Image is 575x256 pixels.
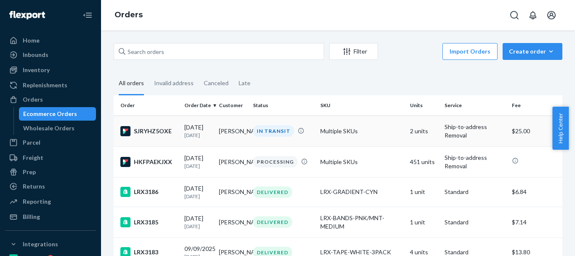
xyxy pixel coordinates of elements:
td: Ship-to-address Removal [441,116,508,146]
button: Open Search Box [506,7,523,24]
td: 1 unit [407,207,441,237]
th: Service [441,95,508,116]
div: LRX3185 [120,217,178,227]
th: Status [250,95,317,116]
ol: breadcrumbs [108,3,149,27]
td: $7.14 [508,207,562,237]
td: [PERSON_NAME] [216,207,250,237]
button: Integrations [5,237,96,251]
p: [DATE] [184,162,212,170]
p: Standard [445,188,505,196]
div: [DATE] [184,214,212,230]
a: Inventory [5,63,96,77]
a: Orders [114,10,143,19]
a: Replenishments [5,78,96,92]
div: Inbounds [23,51,48,59]
div: Integrations [23,240,58,248]
input: Search orders [114,43,324,60]
div: Returns [23,182,45,191]
th: Units [407,95,441,116]
div: Billing [23,213,40,221]
div: IN TRANSIT [253,125,294,137]
td: [PERSON_NAME] [216,177,250,207]
p: Standard [445,218,505,226]
div: PROCESSING [253,156,298,167]
button: Help Center [552,107,569,150]
a: Reporting [5,195,96,208]
p: [DATE] [184,223,212,230]
a: Billing [5,210,96,224]
p: [DATE] [184,193,212,200]
button: Open account menu [543,7,560,24]
div: Late [239,72,250,94]
div: DELIVERED [253,216,292,228]
button: Import Orders [442,43,498,60]
div: Filter [330,47,378,56]
div: DELIVERED [253,186,292,198]
div: HKFPAEKJXX [120,157,178,167]
div: LRX-GRADIENT-CYN [320,188,403,196]
td: Multiple SKUs [317,116,407,146]
div: Invalid address [154,72,194,94]
button: Filter [329,43,378,60]
td: 1 unit [407,177,441,207]
a: Ecommerce Orders [19,107,96,121]
a: Prep [5,165,96,179]
p: [DATE] [184,132,212,139]
td: 451 units [407,146,441,177]
div: Ecommerce Orders [23,110,77,118]
div: Orders [23,95,43,104]
td: [PERSON_NAME] [216,116,250,146]
a: Parcel [5,136,96,149]
td: Ship-to-address Removal [441,146,508,177]
div: Create order [509,47,556,56]
a: Freight [5,151,96,164]
th: Order [114,95,181,116]
a: Orders [5,93,96,106]
button: Close Navigation [79,7,96,24]
a: Wholesale Orders [19,121,96,135]
button: Create order [503,43,562,60]
div: Canceled [204,72,229,94]
a: Inbounds [5,48,96,62]
div: Prep [23,168,36,176]
td: $25.00 [508,116,562,146]
div: SJRYHZ5OXE [120,126,178,136]
div: LRX-BANDS-PNK/MNT-MEDIUM [320,214,403,231]
div: LRX3186 [120,187,178,197]
div: Home [23,36,40,45]
div: [DATE] [184,184,212,200]
a: Returns [5,180,96,193]
div: [DATE] [184,154,212,170]
td: [PERSON_NAME] [216,146,250,177]
th: Fee [508,95,562,116]
th: SKU [317,95,407,116]
div: Customer [219,102,247,109]
div: Reporting [23,197,51,206]
div: Freight [23,154,43,162]
div: Wholesale Orders [23,124,75,132]
div: Parcel [23,138,40,147]
div: Inventory [23,66,50,74]
img: Flexport logo [9,11,45,19]
div: [DATE] [184,123,212,139]
td: Multiple SKUs [317,146,407,177]
button: Open notifications [524,7,541,24]
div: Replenishments [23,81,67,89]
a: Home [5,34,96,47]
div: All orders [119,72,144,95]
th: Order Date [181,95,216,116]
td: $6.84 [508,177,562,207]
td: 2 units [407,116,441,146]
